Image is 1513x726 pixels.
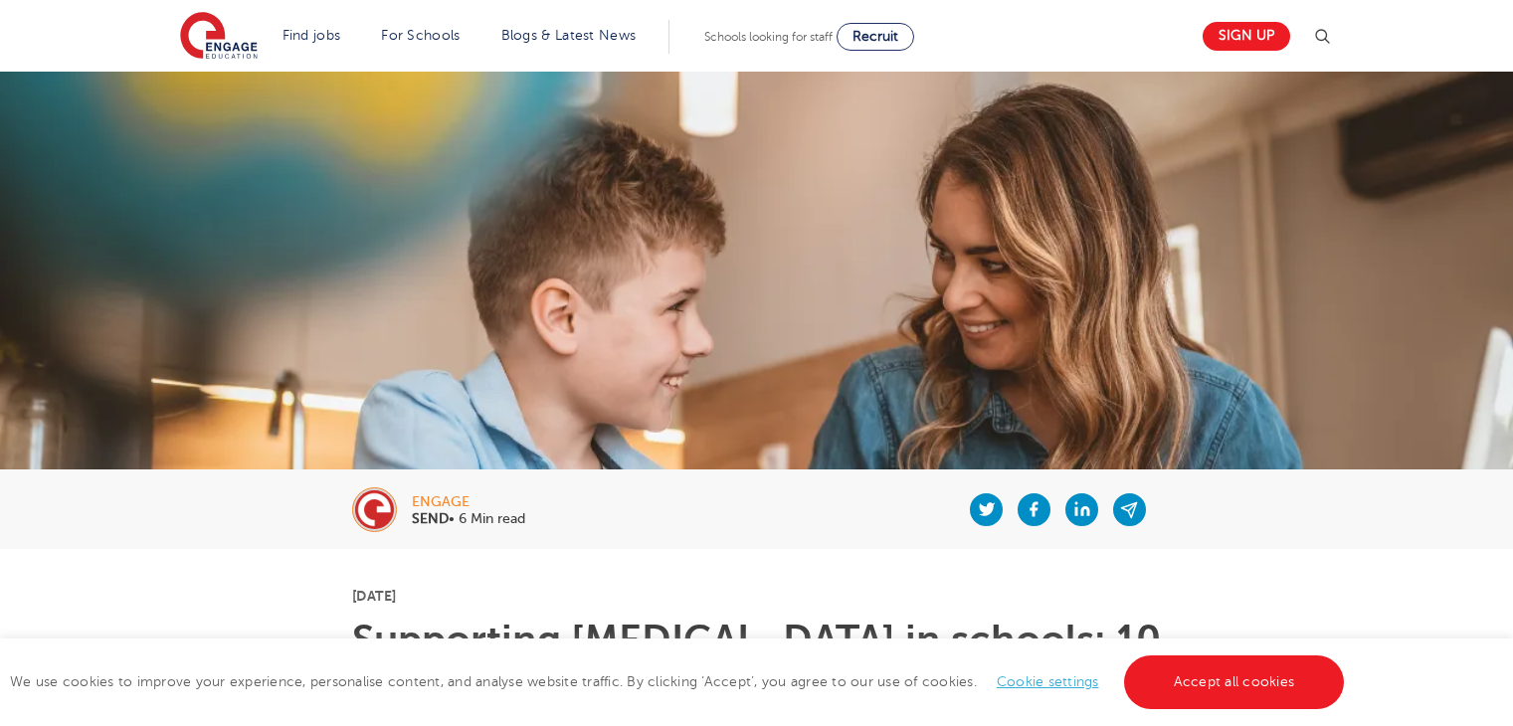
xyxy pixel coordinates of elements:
[352,621,1161,700] h1: Supporting [MEDICAL_DATA] in schools: 10 teaching strategies
[501,28,637,43] a: Blogs & Latest News
[180,12,258,62] img: Engage Education
[412,512,525,526] p: • 6 Min read
[704,30,833,44] span: Schools looking for staff
[352,589,1161,603] p: [DATE]
[837,23,914,51] a: Recruit
[412,495,525,509] div: engage
[412,511,449,526] b: SEND
[997,674,1099,689] a: Cookie settings
[10,674,1349,689] span: We use cookies to improve your experience, personalise content, and analyse website traffic. By c...
[1203,22,1290,51] a: Sign up
[1124,655,1345,709] a: Accept all cookies
[283,28,341,43] a: Find jobs
[852,29,898,44] span: Recruit
[381,28,460,43] a: For Schools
